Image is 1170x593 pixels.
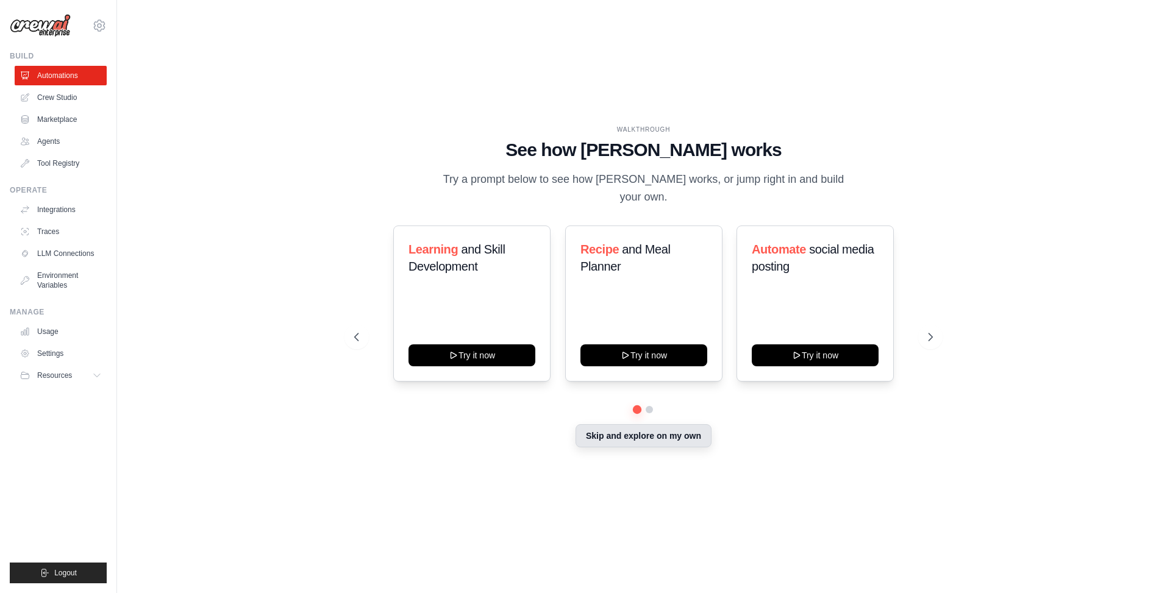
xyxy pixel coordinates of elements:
button: Skip and explore on my own [576,424,712,447]
div: Build [10,51,107,61]
div: WALKTHROUGH [354,125,933,134]
a: Traces [15,222,107,241]
span: social media posting [752,243,874,273]
p: Try a prompt below to see how [PERSON_NAME] works, or jump right in and build your own. [438,171,848,207]
a: Integrations [15,200,107,219]
img: Logo [10,14,71,37]
a: Tool Registry [15,154,107,173]
a: Usage [15,322,107,341]
span: and Meal Planner [580,243,670,273]
a: Settings [15,344,107,363]
button: Try it now [408,344,535,366]
button: Try it now [752,344,879,366]
span: Resources [37,371,72,380]
div: Operate [10,185,107,195]
span: Learning [408,243,458,256]
a: Marketplace [15,110,107,129]
button: Resources [15,366,107,385]
a: Agents [15,132,107,151]
a: LLM Connections [15,244,107,263]
a: Crew Studio [15,88,107,107]
div: Manage [10,307,107,317]
a: Environment Variables [15,266,107,295]
span: Automate [752,243,806,256]
button: Logout [10,563,107,583]
h1: See how [PERSON_NAME] works [354,139,933,161]
a: Automations [15,66,107,85]
span: Recipe [580,243,619,256]
button: Try it now [580,344,707,366]
span: and Skill Development [408,243,505,273]
span: Logout [54,568,77,578]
